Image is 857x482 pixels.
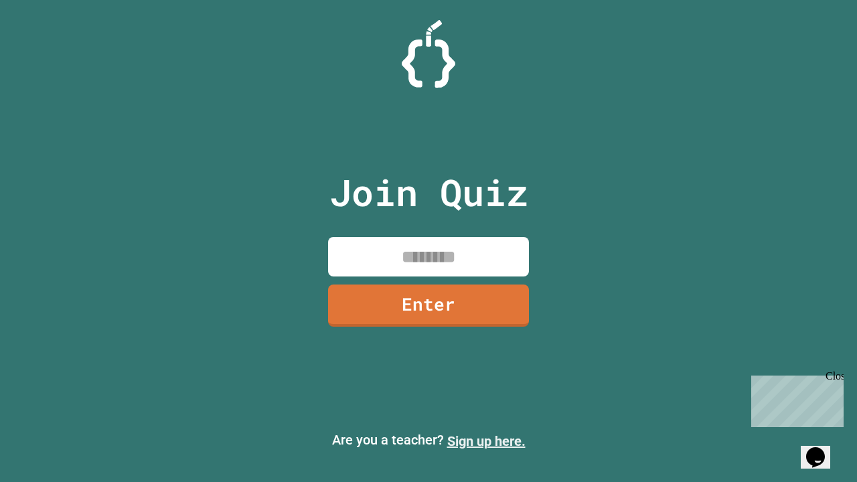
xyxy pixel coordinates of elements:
iframe: chat widget [746,370,844,427]
p: Are you a teacher? [11,430,846,451]
a: Enter [328,285,529,327]
div: Chat with us now!Close [5,5,92,85]
iframe: chat widget [801,428,844,469]
img: Logo.svg [402,20,455,88]
p: Join Quiz [329,165,528,220]
a: Sign up here. [447,433,526,449]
